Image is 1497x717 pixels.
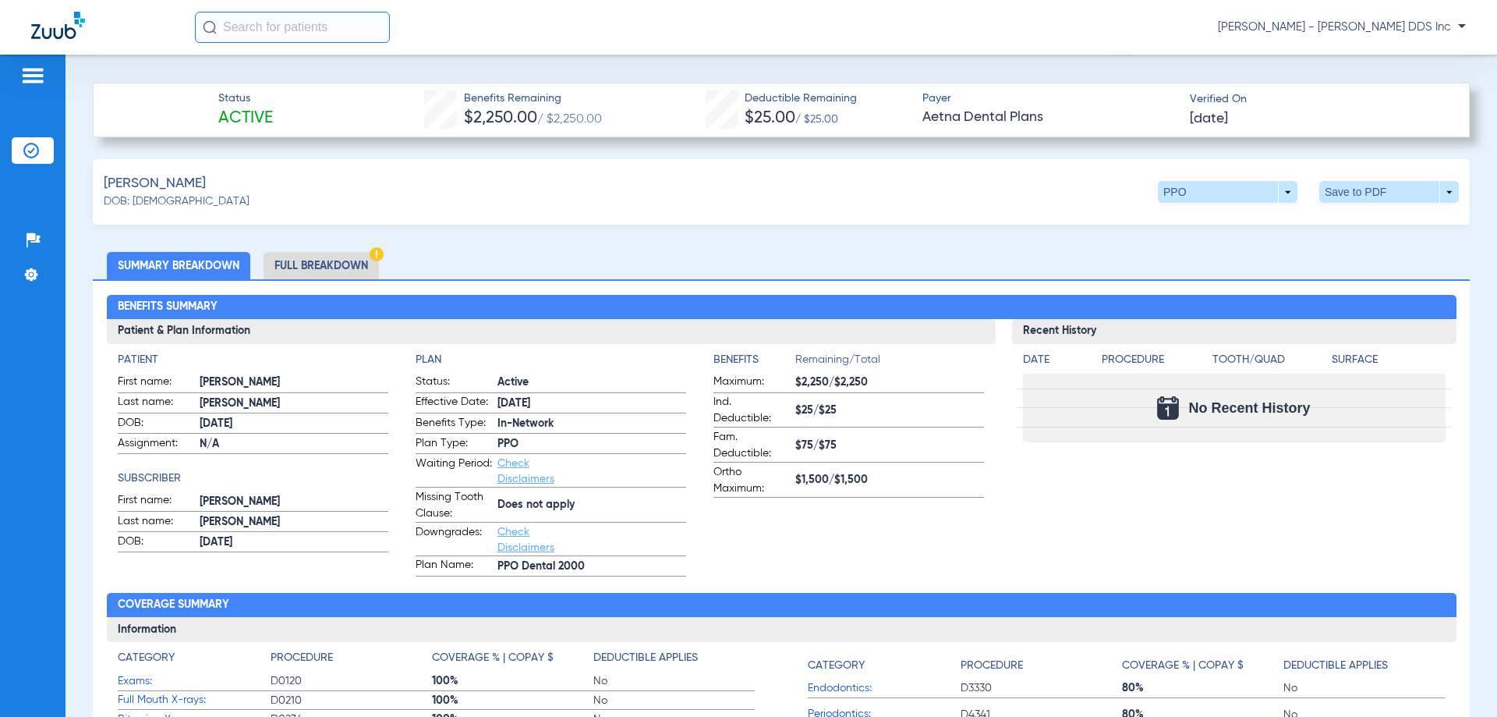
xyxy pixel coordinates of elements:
[713,464,790,497] span: Ortho Maximum:
[271,650,333,666] h4: Procedure
[416,557,492,576] span: Plan Name:
[1122,650,1283,679] app-breakdown-title: Coverage % | Copay $
[1419,642,1497,717] iframe: Chat Widget
[713,352,795,374] app-breakdown-title: Benefits
[118,394,194,413] span: Last name:
[497,436,686,453] span: PPO
[416,456,492,487] span: Waiting Period:
[1102,352,1208,368] h4: Procedure
[1332,352,1446,368] h4: Surface
[416,489,492,522] span: Missing Tooth Clause:
[416,394,492,413] span: Effective Date:
[118,470,388,487] app-breakdown-title: Subscriber
[118,415,194,434] span: DOB:
[203,20,217,34] img: Search Icon
[745,110,795,126] span: $25.00
[961,650,1122,679] app-breakdown-title: Procedure
[713,429,790,462] span: Fam. Deductible:
[118,650,175,666] h4: Category
[593,650,698,666] h4: Deductible Applies
[795,114,838,125] span: / $25.00
[118,673,271,690] span: Exams:
[1158,181,1297,203] button: PPO
[464,91,602,107] span: Benefits Remaining
[713,352,795,368] h4: Benefits
[20,66,45,85] img: hamburger-icon
[195,12,390,43] input: Search for patients
[118,692,271,708] span: Full Mouth X-rays:
[218,108,273,130] span: Active
[107,319,996,344] h3: Patient & Plan Information
[713,394,790,427] span: Ind. Deductible:
[118,435,194,454] span: Assignment:
[1319,181,1459,203] button: Save to PDF
[593,673,755,689] span: No
[961,680,1122,696] span: D3330
[104,193,249,210] span: DOB: [DEMOGRAPHIC_DATA]
[961,658,1023,674] h4: Procedure
[593,693,755,708] span: No
[922,108,1177,127] span: Aetna Dental Plans
[1218,20,1466,35] span: [PERSON_NAME] - [PERSON_NAME] DDS Inc
[107,295,1456,320] h2: Benefits Summary
[432,650,593,672] app-breakdown-title: Coverage % | Copay $
[1012,319,1456,344] h3: Recent History
[118,513,194,532] span: Last name:
[1188,400,1310,416] span: No Recent History
[1283,650,1445,679] app-breakdown-title: Deductible Applies
[497,497,686,513] span: Does not apply
[107,593,1456,618] h2: Coverage Summary
[1190,109,1228,129] span: [DATE]
[104,174,206,193] span: [PERSON_NAME]
[497,559,686,575] span: PPO Dental 2000
[497,458,554,485] a: Check Disclaimers
[432,693,593,708] span: 100%
[1157,396,1179,420] img: Calendar
[1190,91,1444,108] span: Verified On
[200,534,388,551] span: [DATE]
[218,91,273,107] span: Status
[200,514,388,531] span: [PERSON_NAME]
[416,415,492,434] span: Benefits Type:
[497,416,686,432] span: In-Network
[593,650,755,672] app-breakdown-title: Deductible Applies
[1023,352,1088,374] app-breakdown-title: Date
[200,396,388,412] span: [PERSON_NAME]
[795,352,984,374] span: Remaining/Total
[795,374,984,391] span: $2,250/$2,250
[271,650,432,672] app-breakdown-title: Procedure
[464,110,537,126] span: $2,250.00
[795,403,984,419] span: $25/$25
[107,617,1456,642] h3: Information
[271,673,432,689] span: D0120
[1102,352,1208,374] app-breakdown-title: Procedure
[808,658,865,674] h4: Category
[416,352,686,368] h4: Plan
[497,527,554,553] a: Check Disclaimers
[1122,680,1283,696] span: 80%
[537,113,602,126] span: / $2,250.00
[922,91,1177,107] span: Payer
[200,494,388,510] span: [PERSON_NAME]
[416,524,492,555] span: Downgrades:
[264,252,379,279] li: Full Breakdown
[416,374,492,392] span: Status:
[31,12,85,39] img: Zuub Logo
[118,492,194,511] span: First name:
[432,673,593,689] span: 100%
[1212,352,1326,374] app-breakdown-title: Tooth/Quad
[713,374,790,392] span: Maximum:
[1283,658,1388,674] h4: Deductible Applies
[432,650,554,666] h4: Coverage % | Copay $
[370,247,384,261] img: Hazard
[1122,658,1244,674] h4: Coverage % | Copay $
[118,534,194,552] span: DOB:
[1212,352,1326,368] h4: Tooth/Quad
[1023,352,1088,368] h4: Date
[808,680,961,697] span: Endodontics:
[497,396,686,412] span: [DATE]
[200,436,388,453] span: N/A
[118,352,388,368] app-breakdown-title: Patient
